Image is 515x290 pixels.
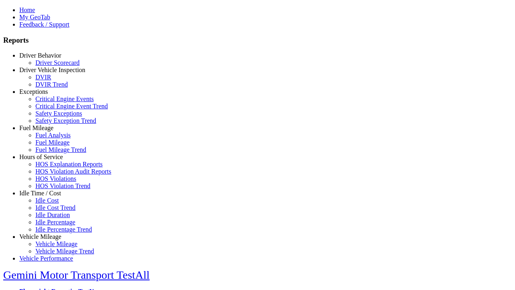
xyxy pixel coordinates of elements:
[35,211,70,218] a: Idle Duration
[35,248,94,255] a: Vehicle Mileage Trend
[19,124,54,131] a: Fuel Mileage
[19,153,63,160] a: Hours of Service
[35,161,103,168] a: HOS Explanation Reports
[3,36,512,45] h3: Reports
[35,110,82,117] a: Safety Exceptions
[35,103,108,110] a: Critical Engine Event Trend
[35,182,91,189] a: HOS Violation Trend
[3,269,150,281] a: Gemini Motor Transport TestAll
[35,219,75,226] a: Idle Percentage
[19,66,85,73] a: Driver Vehicle Inspection
[19,255,73,262] a: Vehicle Performance
[35,226,92,233] a: Idle Percentage Trend
[19,21,69,28] a: Feedback / Support
[35,139,70,146] a: Fuel Mileage
[19,6,35,13] a: Home
[35,81,68,88] a: DVIR Trend
[35,175,76,182] a: HOS Violations
[35,240,77,247] a: Vehicle Mileage
[35,117,96,124] a: Safety Exception Trend
[35,146,86,153] a: Fuel Mileage Trend
[35,74,51,81] a: DVIR
[19,233,61,240] a: Vehicle Mileage
[19,88,48,95] a: Exceptions
[35,168,111,175] a: HOS Violation Audit Reports
[35,204,76,211] a: Idle Cost Trend
[35,197,59,204] a: Idle Cost
[35,95,94,102] a: Critical Engine Events
[19,14,50,21] a: My GeoTab
[35,59,80,66] a: Driver Scorecard
[19,52,61,59] a: Driver Behavior
[19,190,61,197] a: Idle Time / Cost
[35,132,71,139] a: Fuel Analysis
